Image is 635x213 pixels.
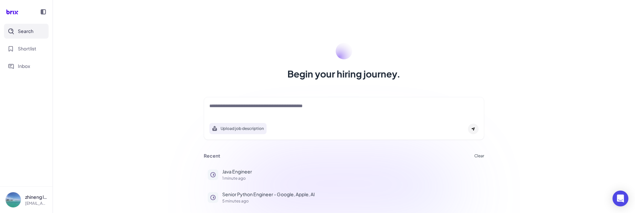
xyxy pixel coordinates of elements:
[4,41,49,56] button: Shortlist
[25,194,47,200] p: zhineng laizhineng
[222,176,480,180] p: 1 minute ago
[204,153,220,159] h3: Recent
[222,168,480,175] p: Java Engineer
[222,191,480,198] p: Senior Python Engineer - Google, Apple, AI
[6,192,21,207] img: a87eed28fccf43d19bce8e48793c580c.jpg
[474,154,484,158] button: Clear
[18,45,36,52] span: Shortlist
[613,191,628,206] div: Open Intercom Messenger
[287,67,401,80] h1: Begin your hiring journey.
[222,199,480,203] p: 5 minutes ago
[18,63,30,70] span: Inbox
[18,28,33,35] span: Search
[4,59,49,74] button: Inbox
[204,187,484,207] button: Senior Python Engineer - Google, Apple, AI5 minutes ago
[4,24,49,39] button: Search
[25,200,47,206] p: [EMAIL_ADDRESS][DOMAIN_NAME]
[204,164,484,184] button: Java Engineer1 minute ago
[209,123,267,134] button: Search using job description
